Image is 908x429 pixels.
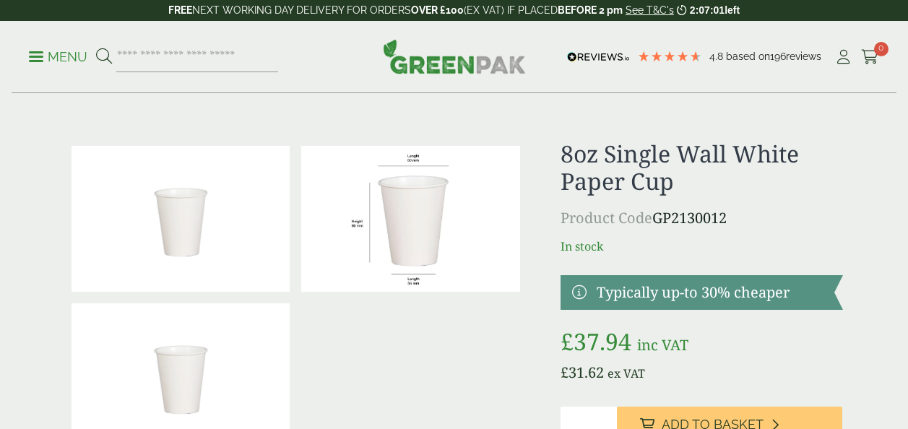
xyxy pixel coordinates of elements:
img: REVIEWS.io [567,52,630,62]
strong: OVER £100 [411,4,464,16]
span: 4.8 [709,51,726,62]
a: 0 [861,46,879,68]
strong: BEFORE 2 pm [558,4,623,16]
img: 8oz Single Wall White Paper Cup 0 [72,146,290,292]
span: £ [561,363,568,382]
span: left [725,4,740,16]
p: Menu [29,48,87,66]
span: 196 [770,51,786,62]
a: Menu [29,48,87,63]
span: Based on [726,51,770,62]
span: reviews [786,51,821,62]
p: In stock [561,238,843,255]
bdi: 31.62 [561,363,604,382]
i: Cart [861,50,879,64]
div: 4.79 Stars [637,50,702,63]
span: Product Code [561,208,652,227]
span: inc VAT [637,335,688,355]
bdi: 37.94 [561,326,631,357]
img: WhiteCup_8oz [301,146,520,292]
span: 2:07:01 [690,4,725,16]
h1: 8oz Single Wall White Paper Cup [561,140,843,196]
strong: FREE [168,4,192,16]
a: See T&C's [626,4,674,16]
p: GP2130012 [561,207,843,229]
span: £ [561,326,574,357]
i: My Account [834,50,852,64]
span: 0 [874,42,888,56]
span: ex VAT [608,365,645,381]
img: GreenPak Supplies [383,39,526,74]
